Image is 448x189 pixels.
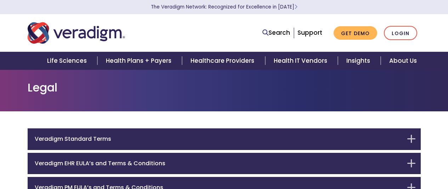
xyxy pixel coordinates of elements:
a: The Veradigm Network: Recognized for Excellence in [DATE]Learn More [151,4,297,10]
h1: Legal [28,81,421,94]
a: About Us [381,52,425,70]
a: Login [384,26,417,40]
a: Health Plans + Payers [97,52,182,70]
a: Support [297,28,322,37]
a: Search [262,28,290,38]
span: Learn More [294,4,297,10]
h6: Veradigm EHR EULA’s and Terms & Conditions [35,160,403,167]
a: Get Demo [334,26,377,40]
img: Veradigm logo [28,21,125,45]
a: Health IT Vendors [265,52,338,70]
h6: Veradigm Standard Terms [35,135,403,142]
a: Healthcare Providers [182,52,265,70]
a: Insights [338,52,381,70]
a: Life Sciences [39,52,97,70]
